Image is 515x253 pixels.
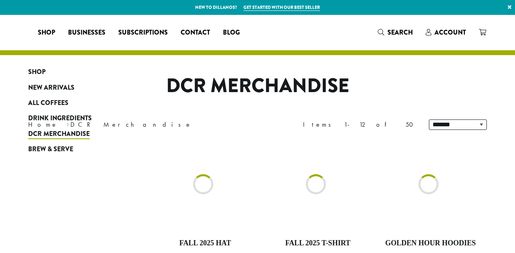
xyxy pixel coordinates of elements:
a: Drink Ingredients [28,111,125,126]
span: All Coffees [28,98,68,108]
span: New Arrivals [28,83,74,93]
a: Search [371,26,419,39]
span: Brew & Serve [28,144,73,154]
span: Subscriptions [118,28,168,38]
span: Drink Ingredients [28,113,92,123]
div: Items 1-12 of 50 [303,120,417,130]
a: Shop [31,26,62,39]
span: Blog [223,28,240,38]
a: All Coffees [28,95,125,111]
a: Brew & Serve [28,142,125,157]
h1: DCR Merchandise [22,74,493,98]
a: Get started with our best seller [243,4,320,11]
a: Shop [28,64,125,80]
span: Businesses [68,28,105,38]
h4: Fall 2025 T-Shirt [272,239,364,248]
span: Account [435,28,466,37]
h4: Fall 2025 Hat [159,239,251,248]
a: New Arrivals [28,80,125,95]
a: DCR Merchandise [28,126,125,142]
h4: Golden Hour Hoodies [384,239,477,248]
span: Contact [181,28,210,38]
span: Shop [38,28,55,38]
span: Shop [28,67,45,77]
span: Search [387,28,413,37]
span: DCR Merchandise [28,129,90,139]
nav: Breadcrumb [28,120,245,130]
